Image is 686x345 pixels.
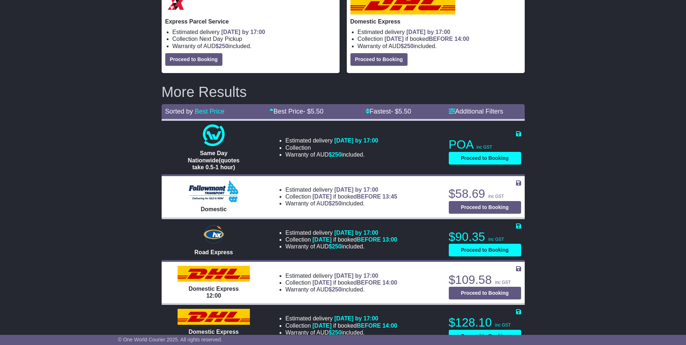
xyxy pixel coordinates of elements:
span: 250 [404,43,414,49]
span: 13:45 [383,193,397,200]
h2: More Results [162,84,525,100]
span: 250 [332,243,342,250]
img: DHL: Domestic Express 9:00 [178,309,250,325]
span: $ [401,43,414,49]
span: [DATE] by 17:00 [334,230,378,236]
span: inc GST [477,145,492,150]
span: $ [329,286,342,293]
p: Express Parcel Service [165,18,336,25]
li: Collection [285,322,397,329]
p: POA [449,137,521,152]
li: Collection [285,144,378,151]
a: Best Price- $5.50 [269,108,323,115]
li: Collection [285,236,397,243]
span: BEFORE [357,323,381,329]
li: Collection [172,35,336,42]
button: Proceed to Booking [449,330,521,342]
span: 250 [332,152,342,158]
span: inc GST [489,237,504,242]
a: Best Price [195,108,225,115]
span: Domestic [201,206,227,212]
span: Domestic Express 9:00 [189,329,239,342]
a: Additional Filters [449,108,503,115]
img: Hunter Express: Road Express [202,223,226,245]
span: if booked [312,323,397,329]
span: [DATE] by 17:00 [334,315,378,321]
span: [DATE] by 17:00 [221,29,265,35]
span: [DATE] by 17:00 [334,187,378,193]
a: Fastest- $5.50 [366,108,411,115]
span: 13:00 [383,237,397,243]
li: Warranty of AUD included. [285,286,397,293]
p: $58.69 [449,187,521,201]
li: Warranty of AUD included. [172,43,336,50]
span: - $ [391,108,411,115]
li: Warranty of AUD included. [358,43,521,50]
li: Warranty of AUD included. [285,200,397,207]
button: Proceed to Booking [165,53,222,66]
span: inc GST [495,280,511,285]
span: 250 [332,286,342,293]
li: Estimated delivery [172,29,336,35]
span: [DATE] [312,323,332,329]
li: Collection [358,35,521,42]
span: $ [329,243,342,250]
li: Estimated delivery [358,29,521,35]
span: if booked [312,237,397,243]
p: $128.10 [449,315,521,330]
span: - $ [303,108,323,115]
span: [DATE] [384,36,404,42]
p: $109.58 [449,273,521,287]
li: Warranty of AUD included. [285,329,397,336]
img: DHL: Domestic Express 12:00 [178,266,250,282]
button: Proceed to Booking [449,287,521,299]
span: 14:00 [455,36,469,42]
span: [DATE] by 17:00 [334,273,378,279]
img: Followmont Transport: Domestic [189,180,238,202]
li: Collection [285,279,397,286]
li: Collection [285,193,397,200]
li: Warranty of AUD included. [285,243,397,250]
li: Estimated delivery [285,315,397,322]
span: Next Day Pickup [199,36,242,42]
span: 5.50 [399,108,411,115]
li: Estimated delivery [285,186,397,193]
span: [DATE] [312,193,332,200]
span: 250 [332,329,342,336]
span: inc GST [489,194,504,199]
span: 250 [219,43,229,49]
p: Domestic Express [350,18,521,25]
span: Domestic Express 12:00 [189,286,239,299]
span: $ [329,152,342,158]
button: Proceed to Booking [449,152,521,165]
span: 250 [332,200,342,206]
span: BEFORE [429,36,453,42]
span: 5.50 [311,108,323,115]
span: Sorted by [165,108,193,115]
p: $90.35 [449,230,521,244]
span: if booked [384,36,469,42]
span: inc GST [495,323,511,328]
span: BEFORE [357,237,381,243]
span: $ [216,43,229,49]
button: Proceed to Booking [350,53,408,66]
button: Proceed to Booking [449,244,521,256]
span: [DATE] by 17:00 [334,137,378,144]
span: $ [329,200,342,206]
li: Estimated delivery [285,272,397,279]
li: Estimated delivery [285,229,397,236]
span: [DATE] [312,280,332,286]
li: Estimated delivery [285,137,378,144]
span: if booked [312,193,397,200]
span: © One World Courier 2025. All rights reserved. [118,337,222,342]
span: [DATE] by 17:00 [406,29,451,35]
span: 14:00 [383,280,397,286]
span: BEFORE [357,280,381,286]
img: One World Courier: Same Day Nationwide(quotes take 0.5-1 hour) [203,124,225,146]
li: Warranty of AUD included. [285,151,378,158]
button: Proceed to Booking [449,201,521,214]
span: if booked [312,280,397,286]
span: [DATE] [312,237,332,243]
span: Road Express [195,249,233,255]
span: BEFORE [357,193,381,200]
